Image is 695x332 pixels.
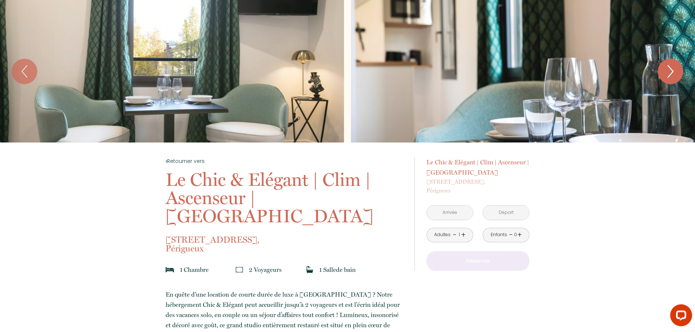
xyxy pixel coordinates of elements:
[166,157,405,165] a: Retourner vers
[509,229,513,241] a: -
[453,229,457,241] a: -
[426,177,529,195] p: Périgueux
[166,235,405,253] p: Périgueux
[279,266,282,273] span: s
[426,251,529,271] button: Réserver
[461,229,466,241] a: +
[166,171,405,225] p: Le Chic & Elégant | Clim | Ascenseur | [GEOGRAPHIC_DATA]
[166,235,405,244] span: [STREET_ADDRESS],
[434,231,451,238] div: Adultes
[180,265,209,275] p: 1 Chambre
[429,257,527,265] p: Réserver
[491,231,507,238] div: Enfants
[517,229,522,241] a: +
[514,231,517,238] div: 0
[664,301,695,332] iframe: LiveChat chat widget
[426,177,529,186] span: [STREET_ADDRESS],
[427,206,473,220] input: Arrivée
[426,157,529,177] p: Le Chic & Elégant | Clim | Ascenseur | [GEOGRAPHIC_DATA]
[12,59,37,84] button: Previous
[457,231,461,238] div: 1
[658,59,683,84] button: Next
[236,266,243,273] img: guests
[319,265,356,275] p: 1 Salle de bain
[483,206,529,220] input: Départ
[249,265,282,275] p: 2 Voyageur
